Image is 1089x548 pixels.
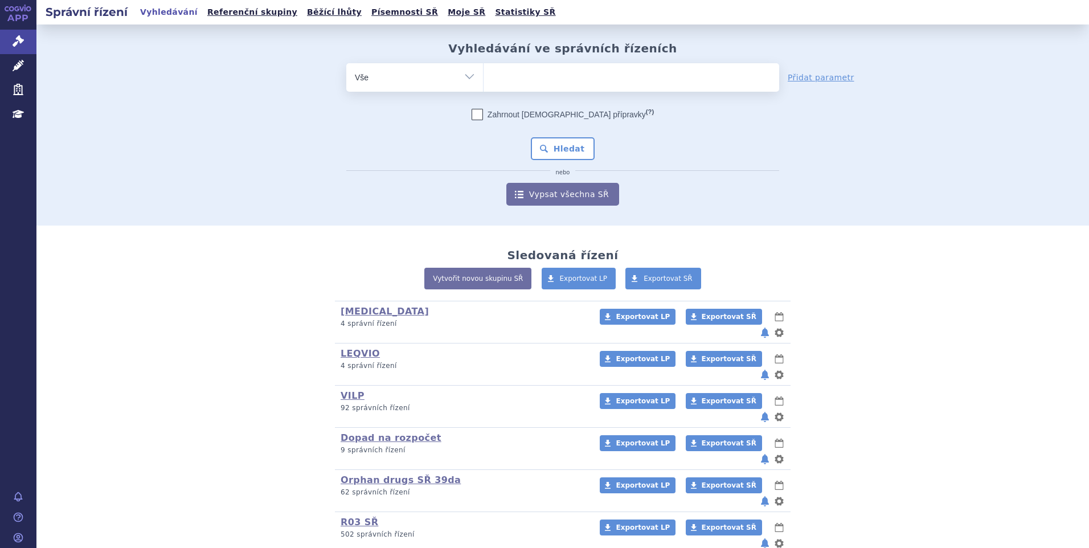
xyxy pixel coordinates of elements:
[773,310,785,324] button: lhůty
[506,183,619,206] a: Vypsat všechna SŘ
[341,390,365,401] a: VILP
[773,452,785,466] button: nastavení
[686,393,762,409] a: Exportovat SŘ
[600,351,675,367] a: Exportovat LP
[686,477,762,493] a: Exportovat SŘ
[472,109,654,120] label: Zahrnout [DEMOGRAPHIC_DATA] přípravky
[368,5,441,20] a: Písemnosti SŘ
[702,397,756,405] span: Exportovat SŘ
[341,361,585,371] p: 4 správní řízení
[507,248,618,262] h2: Sledovaná řízení
[773,436,785,450] button: lhůty
[36,4,137,20] h2: Správní řízení
[560,275,608,283] span: Exportovat LP
[616,524,670,531] span: Exportovat LP
[341,445,585,455] p: 9 správních řízení
[686,351,762,367] a: Exportovat SŘ
[759,326,771,340] button: notifikace
[759,368,771,382] button: notifikace
[600,435,675,451] a: Exportovat LP
[702,313,756,321] span: Exportovat SŘ
[702,355,756,363] span: Exportovat SŘ
[341,348,380,359] a: LEQVIO
[646,108,654,116] abbr: (?)
[341,488,585,497] p: 62 správních řízení
[341,306,429,317] a: [MEDICAL_DATA]
[686,435,762,451] a: Exportovat SŘ
[304,5,365,20] a: Běžící lhůty
[788,72,854,83] a: Přidat parametr
[550,169,576,176] i: nebo
[492,5,559,20] a: Statistiky SŘ
[444,5,489,20] a: Moje SŘ
[600,393,675,409] a: Exportovat LP
[773,368,785,382] button: nastavení
[542,268,616,289] a: Exportovat LP
[616,355,670,363] span: Exportovat LP
[600,477,675,493] a: Exportovat LP
[759,452,771,466] button: notifikace
[600,520,675,535] a: Exportovat LP
[702,524,756,531] span: Exportovat SŘ
[341,475,461,485] a: Orphan drugs SŘ 39da
[531,137,595,160] button: Hledat
[773,410,785,424] button: nastavení
[341,319,585,329] p: 4 správní řízení
[204,5,301,20] a: Referenční skupiny
[341,517,378,527] a: R03 SŘ
[759,494,771,508] button: notifikace
[600,309,675,325] a: Exportovat LP
[625,268,701,289] a: Exportovat SŘ
[616,439,670,447] span: Exportovat LP
[773,479,785,492] button: lhůty
[424,268,531,289] a: Vytvořit novou skupinu SŘ
[616,313,670,321] span: Exportovat LP
[773,394,785,408] button: lhůty
[341,403,585,413] p: 92 správních řízení
[448,42,677,55] h2: Vyhledávání ve správních řízeních
[686,520,762,535] a: Exportovat SŘ
[773,521,785,534] button: lhůty
[773,352,785,366] button: lhůty
[773,326,785,340] button: nastavení
[137,5,201,20] a: Vyhledávání
[644,275,693,283] span: Exportovat SŘ
[759,410,771,424] button: notifikace
[341,530,585,539] p: 502 správních řízení
[616,397,670,405] span: Exportovat LP
[773,494,785,508] button: nastavení
[341,432,441,443] a: Dopad na rozpočet
[616,481,670,489] span: Exportovat LP
[702,439,756,447] span: Exportovat SŘ
[686,309,762,325] a: Exportovat SŘ
[702,481,756,489] span: Exportovat SŘ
